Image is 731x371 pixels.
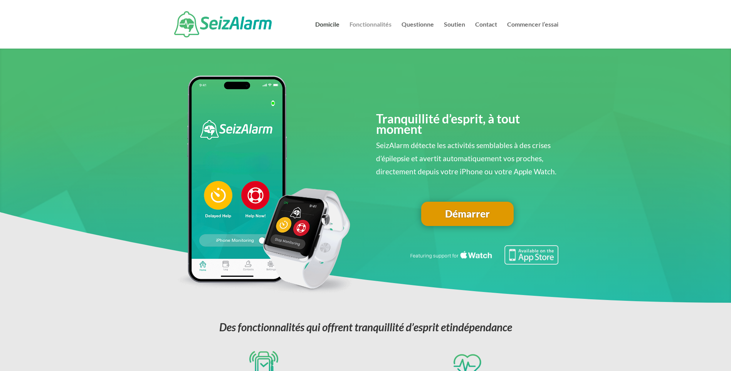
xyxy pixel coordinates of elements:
img: Seizure detection available in the Apple App Store. [409,245,558,265]
a: Commencer l’essai [507,22,558,49]
a: Fonctionnalités [350,22,392,49]
img: SeizAlarm [174,11,272,37]
span: SeizAlarm détecte les activités semblables à des crises d’épilepsie et avertit automatiquement vo... [376,141,556,176]
span: Tranquillité d’esprit, à tout moment [376,111,520,137]
img: seizalarm-apple-devices [173,76,355,295]
a: Questionne [402,22,434,49]
a: Domicile [315,22,339,49]
span: indépendance [450,320,512,334]
a: Soutien [444,22,465,49]
a: Contact [475,22,497,49]
a: Prise en charge de la détection des crises pour l’Apple Watch [409,257,558,266]
a: Démarrer [421,202,514,226]
em: Des fonctionnalités qui offrent tranquillité d’esprit et [219,320,512,334]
